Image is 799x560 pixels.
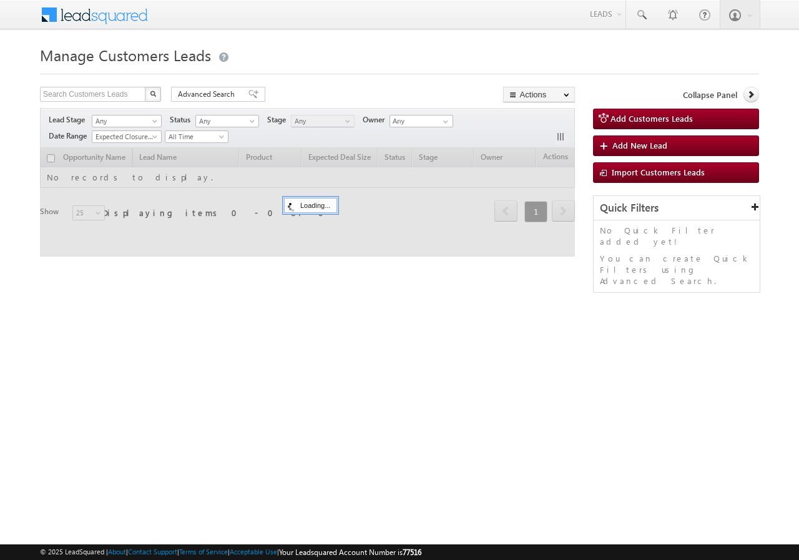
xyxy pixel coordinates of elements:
span: Import Customers Leads [612,167,705,177]
a: Any [291,115,355,127]
span: 77516 [403,548,421,557]
a: Any [92,115,162,127]
p: No Quick Filter added yet! [600,225,753,247]
span: Your Leadsquared Account Number is [279,548,421,557]
span: Any [292,115,351,127]
span: Advanced Search [178,89,238,100]
span: Collapse Panel [683,89,737,101]
span: Expected Closure Date [92,131,157,142]
a: About [108,548,126,556]
span: Stage [267,114,291,125]
span: Date Range [49,130,92,142]
a: Any [195,115,259,127]
a: All Time [165,130,228,143]
a: Acceptable Use [230,548,277,556]
div: Quick Filters [594,196,760,220]
p: You can create Quick Filters using Advanced Search. [600,253,753,287]
input: Type to Search [390,115,453,127]
a: Expected Closure Date [92,130,162,143]
span: Add New Lead [612,140,667,150]
span: Any [92,115,157,127]
div: Loading... [284,198,337,213]
span: Any [196,115,255,127]
span: Status [170,114,195,125]
button: Actions [503,87,575,102]
a: Terms of Service [179,548,228,556]
a: Show All Items [436,115,452,128]
span: All Time [165,131,225,142]
span: Manage Customers Leads [40,45,211,65]
span: © 2025 LeadSquared | | | | | [40,546,421,558]
span: Add Customers Leads [610,113,693,124]
a: Contact Support [128,548,177,556]
img: Search [150,91,156,97]
span: Lead Stage [49,114,90,125]
span: Owner [363,114,390,125]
